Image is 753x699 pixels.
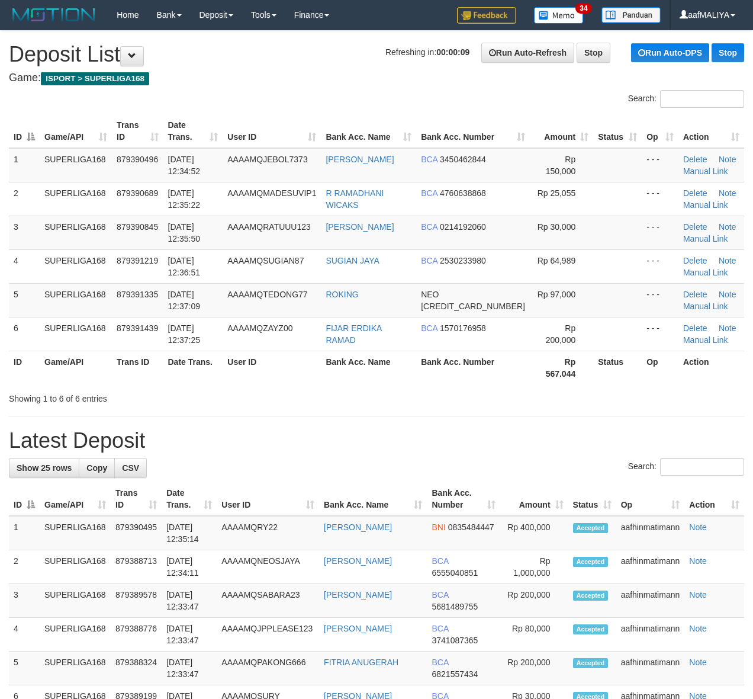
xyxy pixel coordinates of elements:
td: aafhinmatimann [616,550,685,584]
span: AAAAMQZAYZ00 [227,323,292,333]
a: Note [719,188,736,198]
th: Trans ID [112,351,163,384]
span: AAAAMQSUGIAN87 [227,256,304,265]
a: Note [689,556,707,566]
span: [DATE] 12:34:52 [168,155,201,176]
th: ID [9,351,40,384]
td: - - - [642,317,678,351]
td: 879390495 [111,516,162,550]
span: AAAAMQTEDONG77 [227,290,307,299]
img: MOTION_logo.png [9,6,99,24]
span: 34 [575,3,591,14]
td: 5 [9,283,40,317]
span: Copy 4760638868 to clipboard [440,188,486,198]
td: AAAAMQSABARA23 [217,584,319,618]
th: Trans ID: activate to sort column ascending [112,114,163,148]
input: Search: [660,90,744,108]
th: Amount: activate to sort column ascending [500,482,568,516]
a: Note [719,290,736,299]
td: 1 [9,148,40,182]
td: 2 [9,550,40,584]
td: 879388713 [111,550,162,584]
td: AAAAMQPAKONG666 [217,652,319,685]
td: aafhinmatimann [616,584,685,618]
a: [PERSON_NAME] [326,222,394,232]
a: Manual Link [683,335,728,345]
th: Op [642,351,678,384]
h4: Game: [9,72,744,84]
a: Note [719,222,736,232]
a: Note [719,323,736,333]
span: [DATE] 12:35:22 [168,188,201,210]
th: Amount: activate to sort column ascending [530,114,593,148]
a: Run Auto-Refresh [481,43,574,63]
a: [PERSON_NAME] [324,522,392,532]
td: SUPERLIGA168 [40,550,111,584]
td: SUPERLIGA168 [40,652,111,685]
a: CSV [114,458,147,478]
th: User ID [223,351,321,384]
th: Action: activate to sort column ascending [678,114,744,148]
span: 879391219 [117,256,158,265]
img: Feedback.jpg [457,7,516,24]
a: Stop [577,43,610,63]
a: Copy [79,458,115,478]
a: Note [719,155,736,164]
td: SUPERLIGA168 [40,249,112,283]
span: BCA [421,222,437,232]
img: Button%20Memo.svg [534,7,584,24]
th: Trans ID: activate to sort column ascending [111,482,162,516]
th: User ID: activate to sort column ascending [223,114,321,148]
span: BCA [432,556,448,566]
h1: Latest Deposit [9,429,744,453]
th: Status: activate to sort column ascending [568,482,616,516]
td: aafhinmatimann [616,652,685,685]
span: Show 25 rows [17,463,72,473]
span: ISPORT > SUPERLIGA168 [41,72,149,85]
th: Bank Acc. Number: activate to sort column ascending [427,482,500,516]
a: [PERSON_NAME] [324,624,392,633]
th: Rp 567.044 [530,351,593,384]
th: Bank Acc. Number [416,351,530,384]
a: Note [689,522,707,532]
h1: Deposit List [9,43,744,66]
th: Date Trans.: activate to sort column ascending [163,114,223,148]
td: 4 [9,618,40,652]
td: [DATE] 12:35:14 [162,516,217,550]
span: NEO [421,290,439,299]
span: Copy [86,463,107,473]
a: ROKING [326,290,358,299]
th: Game/API: activate to sort column ascending [40,114,112,148]
th: Status [593,351,642,384]
td: SUPERLIGA168 [40,618,111,652]
span: Refreshing in: [385,47,469,57]
td: 3 [9,216,40,249]
span: Accepted [573,624,609,634]
a: FITRIA ANUGERAH [324,658,398,667]
a: Manual Link [683,166,728,176]
a: Manual Link [683,268,728,277]
a: Delete [683,188,707,198]
span: BCA [421,188,437,198]
th: Bank Acc. Name [321,351,416,384]
span: BCA [421,323,437,333]
td: [DATE] 12:33:47 [162,584,217,618]
span: 879390496 [117,155,158,164]
span: Rp 97,000 [538,290,576,299]
span: Copy 3741087365 to clipboard [432,636,478,645]
span: 879390845 [117,222,158,232]
a: Show 25 rows [9,458,79,478]
a: Stop [712,43,744,62]
td: Rp 1,000,000 [500,550,568,584]
span: 879391439 [117,323,158,333]
a: R RAMADHANI WICAKS [326,188,384,210]
img: panduan.png [601,7,661,23]
a: Delete [683,290,707,299]
td: 879388324 [111,652,162,685]
td: - - - [642,182,678,216]
span: Copy 0214192060 to clipboard [440,222,486,232]
span: BCA [421,155,437,164]
span: [DATE] 12:36:51 [168,256,201,277]
td: 879389578 [111,584,162,618]
span: Accepted [573,658,609,668]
